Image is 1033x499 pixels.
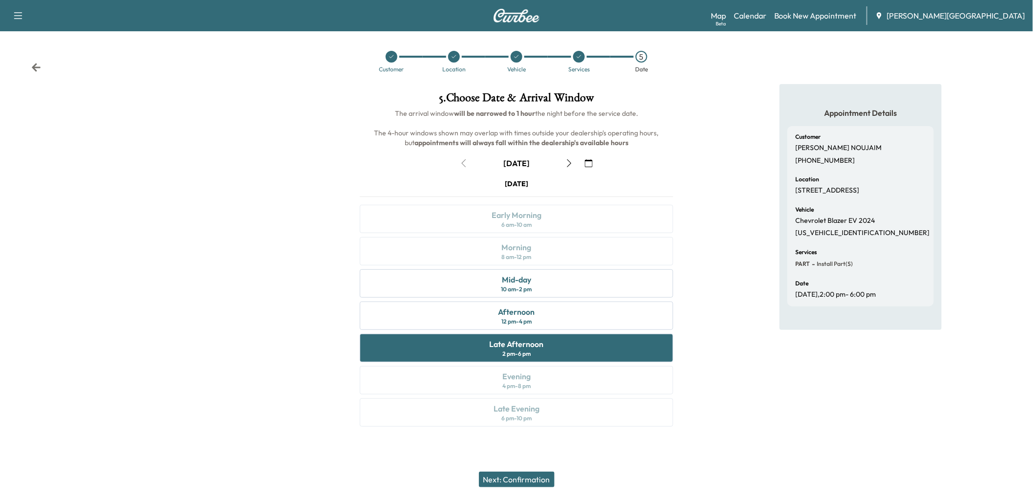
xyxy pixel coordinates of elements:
div: [DATE] [505,179,528,189]
div: Back [31,63,41,72]
h6: Date [795,281,808,286]
span: - [810,259,815,269]
a: Book New Appointment [774,10,857,22]
div: 10 am - 2 pm [501,285,532,293]
h1: 5 . Choose Date & Arrival Window [352,92,681,108]
span: [PERSON_NAME][GEOGRAPHIC_DATA] [887,10,1025,22]
div: Vehicle [507,66,526,72]
p: [US_VEHICLE_IDENTIFICATION_NUMBER] [795,229,930,238]
p: [STREET_ADDRESS] [795,186,859,195]
div: 12 pm - 4 pm [501,318,532,325]
p: [PERSON_NAME] NOUJAIM [795,144,882,152]
button: Next: Confirmation [479,472,555,487]
b: appointments will always fall within the dealership's available hours [414,138,628,147]
div: Customer [379,66,404,72]
b: will be narrowed to 1 hour [454,109,535,118]
div: Beta [716,20,726,27]
a: Calendar [734,10,766,22]
h6: Location [795,176,819,182]
div: [DATE] [503,158,530,169]
div: 2 pm - 6 pm [502,350,531,358]
h5: Appointment Details [787,108,934,118]
img: Curbee Logo [493,9,540,22]
div: Services [568,66,590,72]
span: PART [795,260,810,268]
h6: Customer [795,134,821,140]
div: Mid-day [502,274,531,285]
h6: Vehicle [795,207,814,213]
h6: Services [795,249,817,255]
p: [PHONE_NUMBER] [795,156,855,165]
div: Afternoon [498,306,535,318]
div: Date [635,66,648,72]
div: 5 [636,51,647,63]
div: Location [442,66,466,72]
span: Install Part(s) [815,260,853,268]
p: Chevrolet Blazer EV 2024 [795,217,875,225]
div: Late Afternoon [489,338,543,350]
a: MapBeta [711,10,726,22]
span: The arrival window the night before the service date. The 4-hour windows shown may overlap with t... [374,109,660,147]
p: [DATE] , 2:00 pm - 6:00 pm [795,290,876,299]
